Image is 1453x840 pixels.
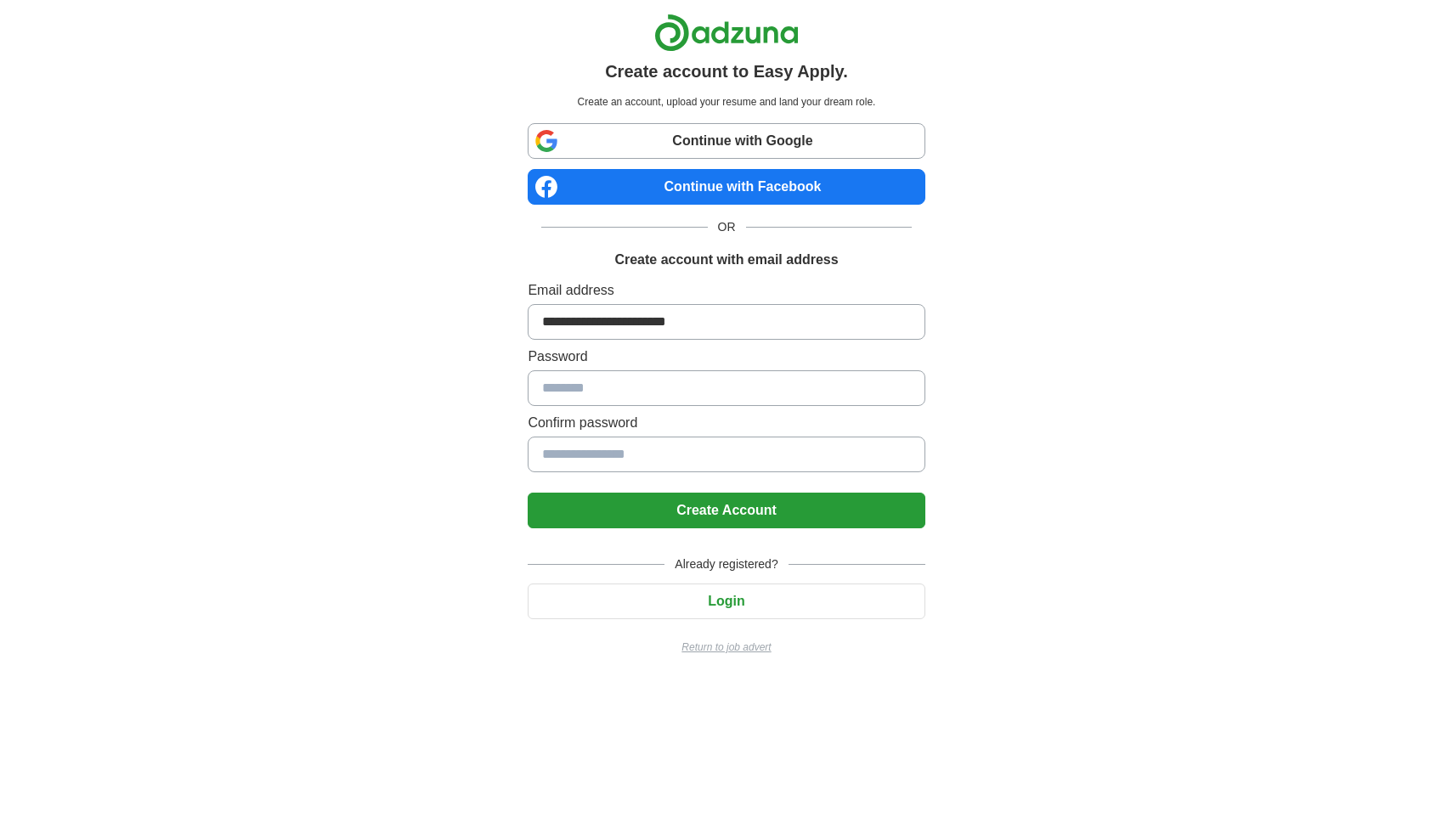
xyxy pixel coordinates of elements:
[528,123,924,159] a: Continue with Google
[528,583,924,619] button: Login
[528,169,924,205] a: Continue with Facebook
[664,555,788,573] span: Already registered?
[528,640,924,655] a: Return to job advert
[528,413,924,433] label: Confirm password
[528,594,924,608] a: Login
[654,14,799,52] img: Adzuna logo
[605,59,848,84] h1: Create account to Easy Apply.
[528,347,924,367] label: Password
[614,250,838,270] h1: Create account with email address
[528,280,924,301] label: Email address
[531,94,921,110] p: Create an account, upload your resume and land your dream role.
[528,493,924,528] button: Create Account
[708,218,746,236] span: OR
